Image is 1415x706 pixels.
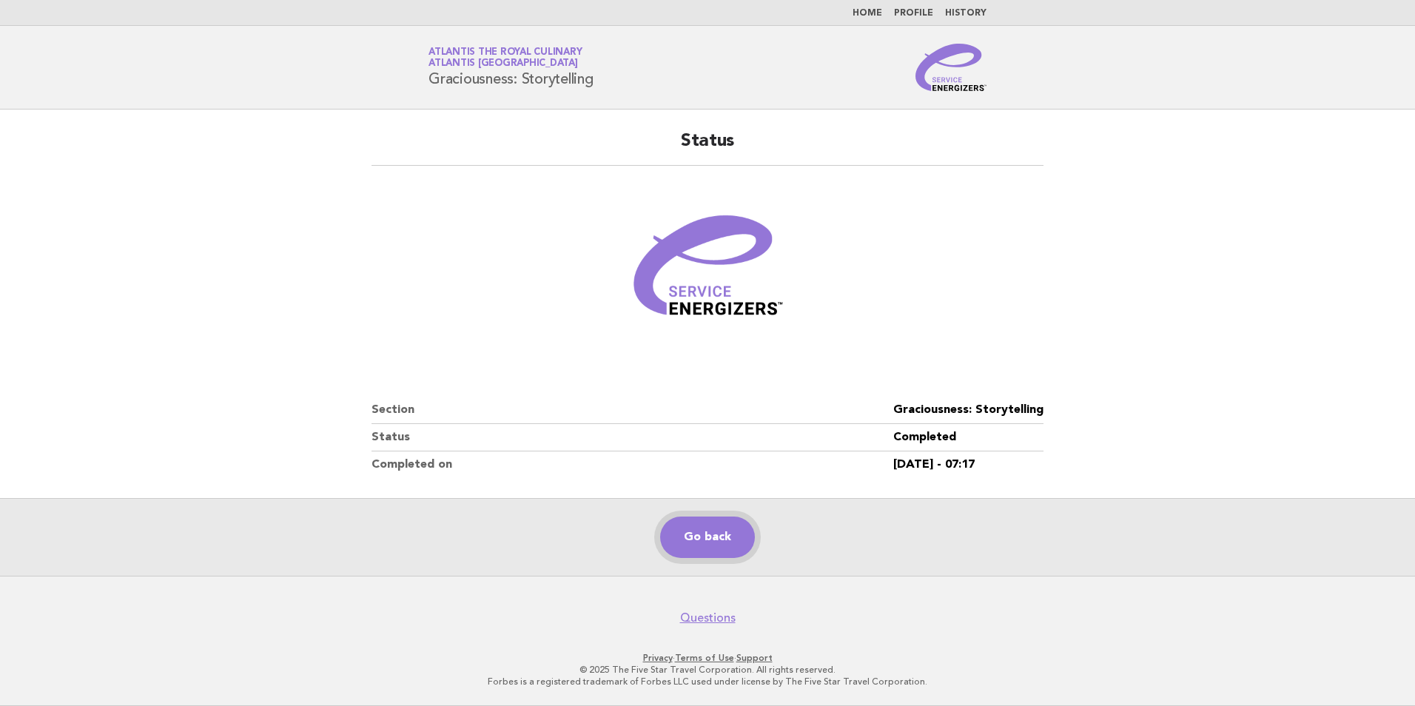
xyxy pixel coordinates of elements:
[255,676,1160,687] p: Forbes is a registered trademark of Forbes LLC used under license by The Five Star Travel Corpora...
[643,653,673,663] a: Privacy
[255,652,1160,664] p: · ·
[853,9,882,18] a: Home
[372,424,893,451] dt: Status
[893,451,1043,478] dd: [DATE] - 07:17
[372,397,893,424] dt: Section
[372,451,893,478] dt: Completed on
[428,59,578,69] span: Atlantis [GEOGRAPHIC_DATA]
[428,47,582,68] a: Atlantis the Royal CulinaryAtlantis [GEOGRAPHIC_DATA]
[915,44,987,91] img: Service Energizers
[255,664,1160,676] p: © 2025 The Five Star Travel Corporation. All rights reserved.
[675,653,734,663] a: Terms of Use
[372,130,1043,166] h2: Status
[619,184,796,361] img: Verified
[893,397,1043,424] dd: Graciousness: Storytelling
[894,9,933,18] a: Profile
[893,424,1043,451] dd: Completed
[428,48,594,87] h1: Graciousness: Storytelling
[945,9,987,18] a: History
[660,517,755,558] a: Go back
[736,653,773,663] a: Support
[680,611,736,625] a: Questions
